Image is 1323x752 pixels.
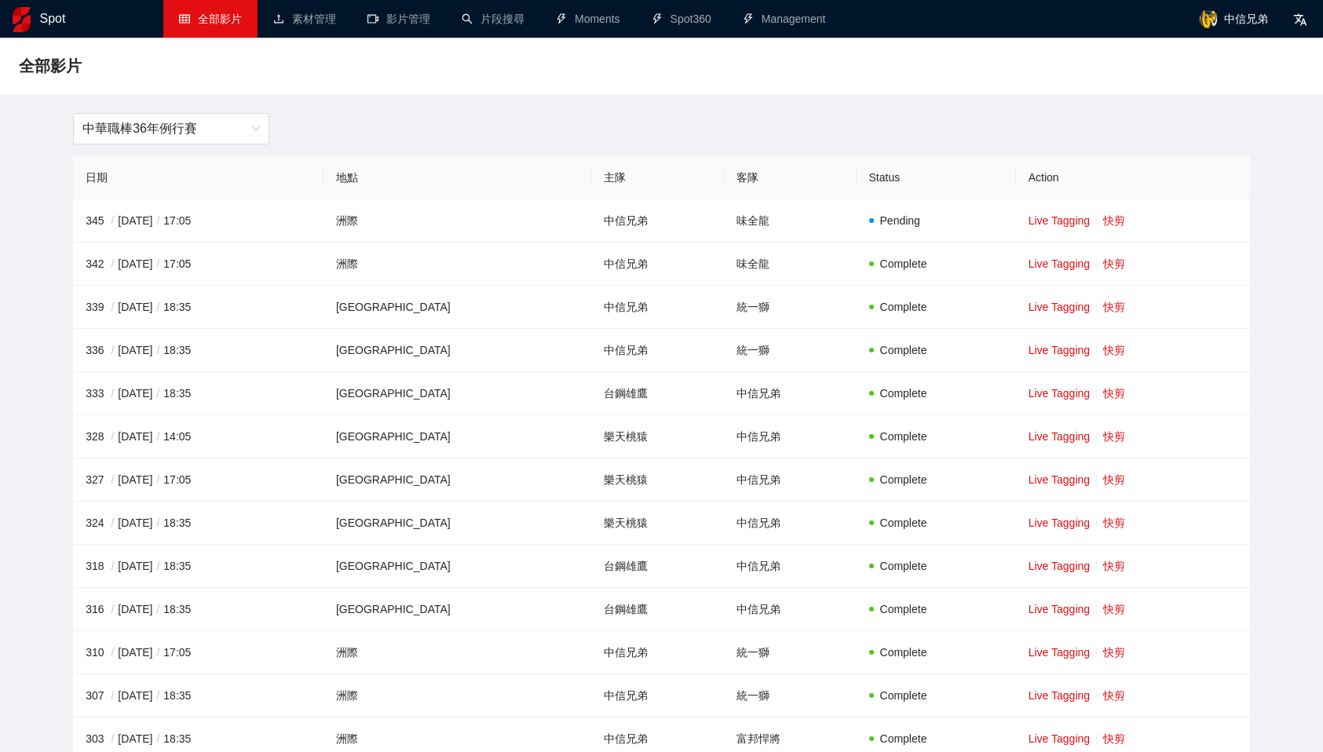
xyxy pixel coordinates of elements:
[591,588,724,631] td: 台鋼雄鷹
[1103,473,1125,486] a: 快剪
[591,502,724,545] td: 樂天桃猿
[1029,344,1090,356] a: Live Tagging
[1103,301,1125,313] a: 快剪
[152,387,163,400] span: /
[73,199,323,243] td: 345 [DATE] 17:05
[152,430,163,443] span: /
[107,517,118,529] span: /
[323,286,591,329] td: [GEOGRAPHIC_DATA]
[1103,387,1125,400] a: 快剪
[591,329,724,372] td: 中信兄弟
[323,243,591,286] td: 洲際
[323,199,591,243] td: 洲際
[591,545,724,588] td: 台鋼雄鷹
[73,545,323,588] td: 318 [DATE] 18:35
[652,13,711,25] a: thunderboltSpot360
[1029,689,1090,702] a: Live Tagging
[152,560,163,572] span: /
[107,689,118,702] span: /
[880,387,927,400] span: Complete
[152,517,163,529] span: /
[73,286,323,329] td: 339 [DATE] 18:35
[462,13,524,25] a: search片段搜尋
[1029,603,1090,615] a: Live Tagging
[152,214,163,227] span: /
[323,545,591,588] td: [GEOGRAPHIC_DATA]
[591,156,724,199] th: 主隊
[323,588,591,631] td: [GEOGRAPHIC_DATA]
[724,458,857,502] td: 中信兄弟
[107,387,118,400] span: /
[323,415,591,458] td: [GEOGRAPHIC_DATA]
[107,603,118,615] span: /
[323,502,591,545] td: [GEOGRAPHIC_DATA]
[724,156,857,199] th: 客隊
[73,415,323,458] td: 328 [DATE] 14:05
[73,243,323,286] td: 342 [DATE] 17:05
[73,156,323,199] th: 日期
[73,329,323,372] td: 336 [DATE] 18:35
[107,344,118,356] span: /
[152,603,163,615] span: /
[13,7,31,32] img: logo
[323,631,591,674] td: 洲際
[724,631,857,674] td: 統一獅
[857,156,1016,199] th: Status
[1029,646,1090,659] a: Live Tagging
[880,301,927,313] span: Complete
[1029,473,1090,486] a: Live Tagging
[152,689,163,702] span: /
[880,430,927,443] span: Complete
[107,214,118,227] span: /
[724,588,857,631] td: 中信兄弟
[152,473,163,486] span: /
[591,372,724,415] td: 台鋼雄鷹
[880,646,927,659] span: Complete
[880,732,927,745] span: Complete
[107,732,118,745] span: /
[880,344,927,356] span: Complete
[591,631,724,674] td: 中信兄弟
[724,199,857,243] td: 味全龍
[880,689,927,702] span: Complete
[1016,156,1250,199] th: Action
[179,13,190,24] span: table
[73,674,323,717] td: 307 [DATE] 18:35
[724,329,857,372] td: 統一獅
[107,257,118,270] span: /
[107,430,118,443] span: /
[591,286,724,329] td: 中信兄弟
[19,53,82,78] span: 全部影片
[152,344,163,356] span: /
[880,214,920,227] span: Pending
[1029,560,1090,572] a: Live Tagging
[1029,214,1090,227] a: Live Tagging
[1103,517,1125,529] a: 快剪
[107,301,118,313] span: /
[73,631,323,674] td: 310 [DATE] 17:05
[724,415,857,458] td: 中信兄弟
[724,243,857,286] td: 味全龍
[152,301,163,313] span: /
[591,199,724,243] td: 中信兄弟
[1103,344,1125,356] a: 快剪
[323,329,591,372] td: [GEOGRAPHIC_DATA]
[1029,430,1090,443] a: Live Tagging
[323,156,591,199] th: 地點
[273,13,336,25] a: upload素材管理
[591,458,724,502] td: 樂天桃猿
[367,13,430,25] a: video-camera影片管理
[152,257,163,270] span: /
[1103,257,1125,270] a: 快剪
[1029,732,1090,745] a: Live Tagging
[724,545,857,588] td: 中信兄弟
[1029,517,1090,529] a: Live Tagging
[880,603,927,615] span: Complete
[880,257,927,270] span: Complete
[107,646,118,659] span: /
[1103,646,1125,659] a: 快剪
[152,732,163,745] span: /
[1103,560,1125,572] a: 快剪
[1199,9,1218,28] img: avatar
[1103,603,1125,615] a: 快剪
